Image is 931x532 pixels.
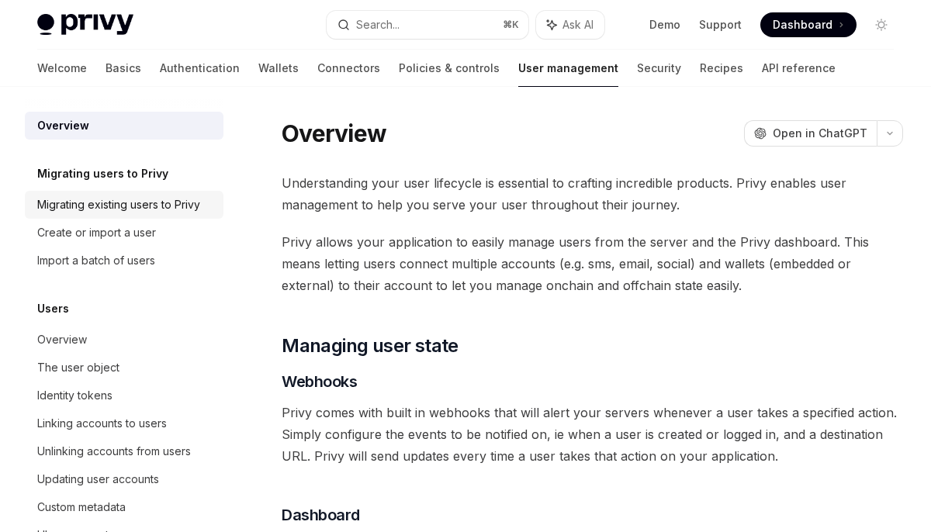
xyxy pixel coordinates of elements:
div: The user object [37,358,119,377]
div: Overview [37,330,87,349]
a: Recipes [700,50,743,87]
button: Open in ChatGPT [744,120,877,147]
span: Privy comes with built in webhooks that will alert your servers whenever a user takes a specified... [282,402,903,467]
button: Ask AI [536,11,604,39]
a: User management [518,50,618,87]
h5: Users [37,299,69,318]
div: Unlinking accounts from users [37,442,191,461]
a: Identity tokens [25,382,223,409]
a: Policies & controls [399,50,500,87]
a: Linking accounts to users [25,409,223,437]
span: Understanding your user lifecycle is essential to crafting incredible products. Privy enables use... [282,172,903,216]
span: Dashboard [773,17,832,33]
div: Create or import a user [37,223,156,242]
span: Privy allows your application to easily manage users from the server and the Privy dashboard. Thi... [282,231,903,296]
a: Basics [106,50,141,87]
span: Dashboard [282,504,360,526]
a: Dashboard [760,12,857,37]
div: Migrating existing users to Privy [37,195,200,214]
button: Toggle dark mode [869,12,894,37]
h1: Overview [282,119,386,147]
a: Overview [25,326,223,354]
a: Security [637,50,681,87]
a: API reference [762,50,836,87]
a: Demo [649,17,680,33]
a: Unlinking accounts from users [25,437,223,465]
a: Updating user accounts [25,465,223,493]
a: Support [699,17,742,33]
span: Open in ChatGPT [773,126,867,141]
div: Custom metadata [37,498,126,516]
div: Updating user accounts [37,470,159,489]
h5: Migrating users to Privy [37,164,168,183]
img: light logo [37,14,133,36]
div: Import a batch of users [37,251,155,270]
a: Custom metadata [25,493,223,521]
div: Search... [356,16,400,34]
div: Identity tokens [37,386,112,405]
a: Welcome [37,50,87,87]
div: Linking accounts to users [37,414,167,433]
a: Connectors [317,50,380,87]
button: Search...⌘K [327,11,528,39]
a: Import a batch of users [25,247,223,275]
span: ⌘ K [503,19,519,31]
span: Webhooks [282,371,357,392]
span: Ask AI [562,17,594,33]
span: Managing user state [282,333,459,358]
a: Overview [25,112,223,140]
a: Create or import a user [25,219,223,247]
a: Authentication [160,50,240,87]
a: Migrating existing users to Privy [25,191,223,219]
a: Wallets [258,50,299,87]
div: Overview [37,116,89,135]
a: The user object [25,354,223,382]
